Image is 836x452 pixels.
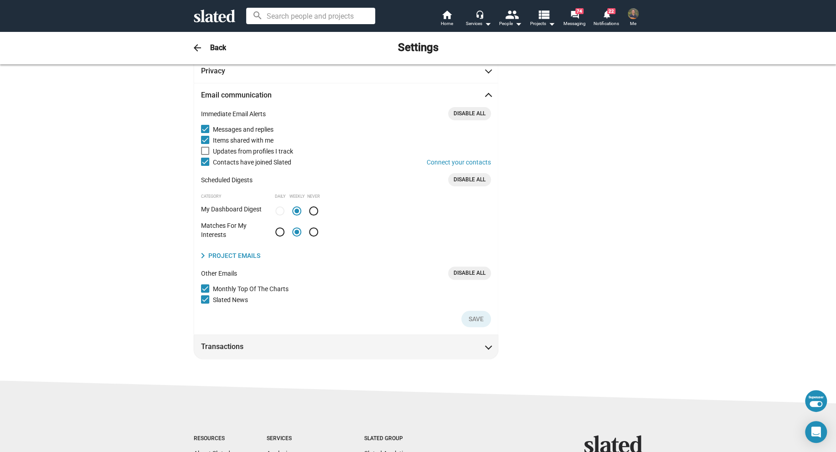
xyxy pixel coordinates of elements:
[463,9,495,29] button: Services
[607,8,615,14] span: 22
[448,107,491,120] button: Disable All
[398,41,439,55] h2: Settings
[499,18,522,29] div: People
[213,283,491,294] span: Monthly Top Of The Charts
[454,175,485,185] span: Disable All
[431,9,463,29] a: Home
[201,269,237,278] span: Other Emails
[475,10,484,18] mat-icon: headset_mic
[537,8,550,21] mat-icon: view_list
[466,18,491,29] div: Services
[201,342,283,351] mat-panel-title: Transactions
[213,294,491,305] span: Slated News
[454,109,485,118] span: Disable All
[194,435,230,442] div: Resources
[448,173,491,186] button: Disable All
[441,9,452,20] mat-icon: home
[201,221,272,239] div: Matches For My Interests
[454,268,485,278] span: Disable All
[201,192,272,205] div: Category
[213,135,491,146] span: Items shared with me
[423,157,491,168] a: Connect your contacts
[530,18,555,29] span: Projects
[194,334,498,359] mat-expansion-panel-header: Transactions
[575,8,583,14] span: 74
[194,59,498,83] mat-expansion-panel-header: Privacy
[201,90,283,100] mat-panel-title: Email communication
[213,146,491,157] span: Updates from profiles I track
[267,435,328,442] div: Services
[364,435,426,442] div: Slated Group
[441,18,453,29] span: Home
[448,267,491,280] button: Disable All
[805,421,827,443] div: Open Intercom Messenger
[194,107,498,334] div: Email communication
[513,18,524,29] mat-icon: arrow_drop_down
[628,8,639,19] img: Mitchell Sturhann
[482,18,493,29] mat-icon: arrow_drop_down
[201,175,253,185] span: Scheduled Digests
[505,8,518,21] mat-icon: people
[246,8,375,24] input: Search people and projects
[526,9,558,29] button: Projects
[213,124,491,135] span: Messages and replies
[201,66,283,76] mat-panel-title: Privacy
[805,390,827,412] button: Superuser
[593,18,619,29] span: Notifications
[201,205,272,214] div: My Dashboard Digest
[461,311,491,327] button: Save
[197,250,208,261] mat-icon: chevron_right
[495,9,526,29] button: People
[570,10,578,19] mat-icon: forum
[809,395,823,399] div: Superuser
[201,250,260,261] button: Project Emails
[602,10,610,18] mat-icon: notifications
[563,18,586,29] span: Messaging
[210,43,226,52] h3: Back
[558,9,590,29] a: 74Messaging
[213,157,491,168] span: Contacts have joined Slated
[469,311,484,327] span: Save
[289,192,305,201] div: Weekly
[272,192,289,201] div: Daily
[192,42,203,53] mat-icon: arrow_back
[305,192,322,201] div: Never
[546,18,557,29] mat-icon: arrow_drop_down
[622,6,644,30] button: Mitchell SturhannMe
[630,18,636,29] span: Me
[201,109,266,118] span: Immediate Email Alerts
[194,83,498,107] mat-expansion-panel-header: Email communication
[590,9,622,29] a: 22Notifications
